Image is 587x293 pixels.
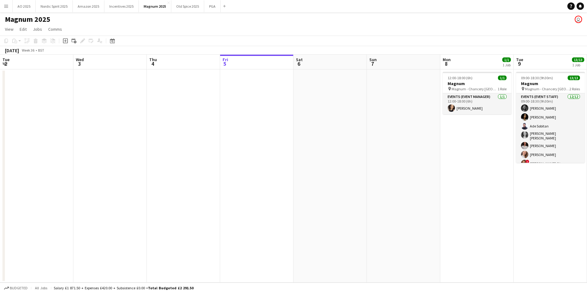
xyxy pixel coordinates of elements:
div: Salary £1 871.50 + Expenses £420.00 + Subsistence £0.00 = [54,286,193,290]
app-job-card: 09:00-18:30 (9h30m)13/13Magnum Magnum - Chancery [GEOGRAPHIC_DATA]2 RolesEvents (Event Staff)12/1... [516,72,585,163]
span: 2 [2,60,10,67]
span: Magnum - Chancery [GEOGRAPHIC_DATA] [452,87,498,91]
h3: Magnum [516,81,585,86]
h3: Magnum [443,81,511,86]
span: 1 Role [498,87,507,91]
a: Edit [17,25,29,33]
span: Tue [516,57,523,62]
span: 1/1 [498,76,507,80]
span: View [5,26,14,32]
h1: Magnum 2025 [5,15,50,24]
span: 4 [148,60,157,67]
div: 1 Job [572,63,584,67]
span: Mon [443,57,451,62]
span: Tue [2,57,10,62]
span: Sun [369,57,377,62]
a: Jobs [30,25,45,33]
span: Fri [223,57,228,62]
span: 13/13 [568,76,580,80]
div: [DATE] [5,47,19,53]
span: 5 [222,60,228,67]
button: Budgeted [3,285,29,291]
button: AO 2025 [13,0,36,12]
span: 2 Roles [570,87,580,91]
span: 12:00-18:00 (6h) [448,76,472,80]
span: 1/1 [502,57,511,62]
button: PGA [204,0,221,12]
button: Old Spice 2025 [171,0,204,12]
span: 3 [75,60,84,67]
span: Total Budgeted £2 291.50 [148,286,193,290]
span: Wed [76,57,84,62]
span: 9 [515,60,523,67]
span: Sat [296,57,303,62]
span: 7 [368,60,377,67]
app-card-role: Events (Event Manager)1/112:00-18:00 (6h)[PERSON_NAME] [443,93,511,114]
span: Jobs [33,26,42,32]
span: Week 36 [20,48,36,53]
span: Thu [149,57,157,62]
div: 1 Job [503,63,511,67]
app-user-avatar: Kerri Melville-Gee [575,16,582,23]
a: Comms [46,25,64,33]
a: View [2,25,16,33]
button: Magnum 2025 [139,0,171,12]
span: Magnum - Chancery [GEOGRAPHIC_DATA] [525,87,570,91]
span: ! [526,160,529,163]
span: All jobs [34,286,49,290]
app-card-role: Events (Event Staff)12/1209:00-18:30 (9h30m)[PERSON_NAME][PERSON_NAME]Ade Sobitan[PERSON_NAME] [P... [516,93,585,216]
span: Comms [48,26,62,32]
span: Budgeted [10,286,28,290]
button: Amazon 2025 [73,0,104,12]
span: 6 [295,60,303,67]
span: Edit [20,26,27,32]
button: Nordic Spirit 2025 [36,0,73,12]
div: BST [38,48,44,53]
app-job-card: 12:00-18:00 (6h)1/1Magnum Magnum - Chancery [GEOGRAPHIC_DATA]1 RoleEvents (Event Manager)1/112:00... [443,72,511,114]
span: 13/13 [572,57,584,62]
button: Incentives 2025 [104,0,139,12]
span: 8 [442,60,451,67]
span: 09:00-18:30 (9h30m) [521,76,553,80]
